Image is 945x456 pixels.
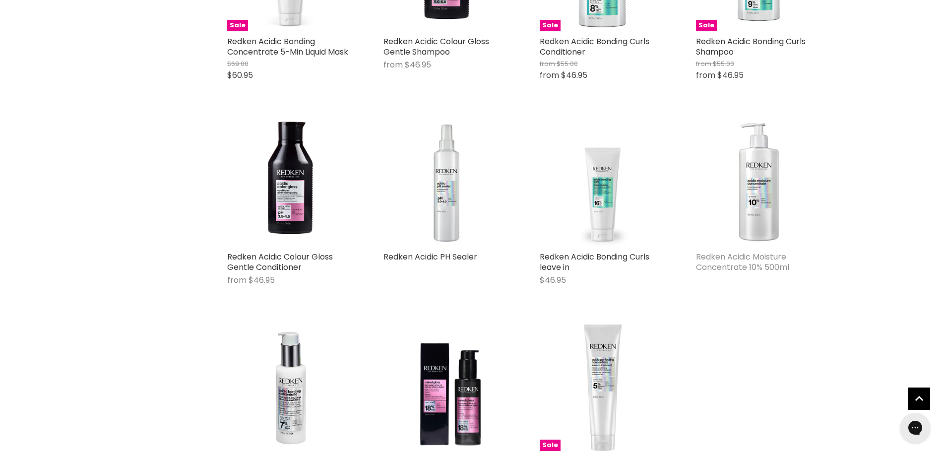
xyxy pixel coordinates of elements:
[227,120,354,247] img: Redken Acidic Colour Gloss Gentle Conditioner
[696,36,806,58] a: Redken Acidic Bonding Curls Shampoo
[540,325,666,451] a: Redken Acidic Perfecting Concentrate Leave-In TreatmentSale
[696,20,717,31] span: Sale
[540,36,649,58] a: Redken Acidic Bonding Curls Conditioner
[713,59,734,68] span: $55.00
[227,251,333,273] a: Redken Acidic Colour Gloss Gentle Conditioner
[249,274,275,286] span: $46.95
[540,69,559,81] span: from
[540,120,666,247] img: Redken Acidic Bonding Curls leave in
[383,120,510,247] img: Redken Acidic PH Sealer
[227,69,253,81] span: $60.95
[383,325,510,451] img: Redken Acidic Color Gloss Naked Gloss Shine Oil
[696,120,822,247] img: Redken Acidic Moisture Concentrate 10% 500ml
[227,20,248,31] span: Sale
[540,251,649,273] a: Redken Acidic Bonding Curls leave in
[895,409,935,446] iframe: Gorgias live chat messenger
[717,69,744,81] span: $46.95
[557,59,578,68] span: $55.00
[227,325,354,451] img: Acidic Bonding Concentrate 24/7 night & day serum
[540,440,561,451] span: Sale
[561,69,587,81] span: $46.95
[405,59,431,70] span: $46.95
[383,36,489,58] a: Redken Acidic Colour Gloss Gentle Shampoo
[540,59,555,68] span: from
[540,274,566,286] span: $46.95
[383,251,477,262] a: Redken Acidic PH Sealer
[540,20,561,31] span: Sale
[227,59,249,68] span: $69.00
[227,36,348,58] a: Redken Acidic Bonding Concentrate 5-Min Liquid Mask
[383,59,403,70] span: from
[696,59,711,68] span: from
[696,69,715,81] span: from
[696,251,789,273] a: Redken Acidic Moisture Concentrate 10% 500ml
[540,325,666,451] img: Redken Acidic Perfecting Concentrate Leave-In Treatment
[227,274,247,286] span: from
